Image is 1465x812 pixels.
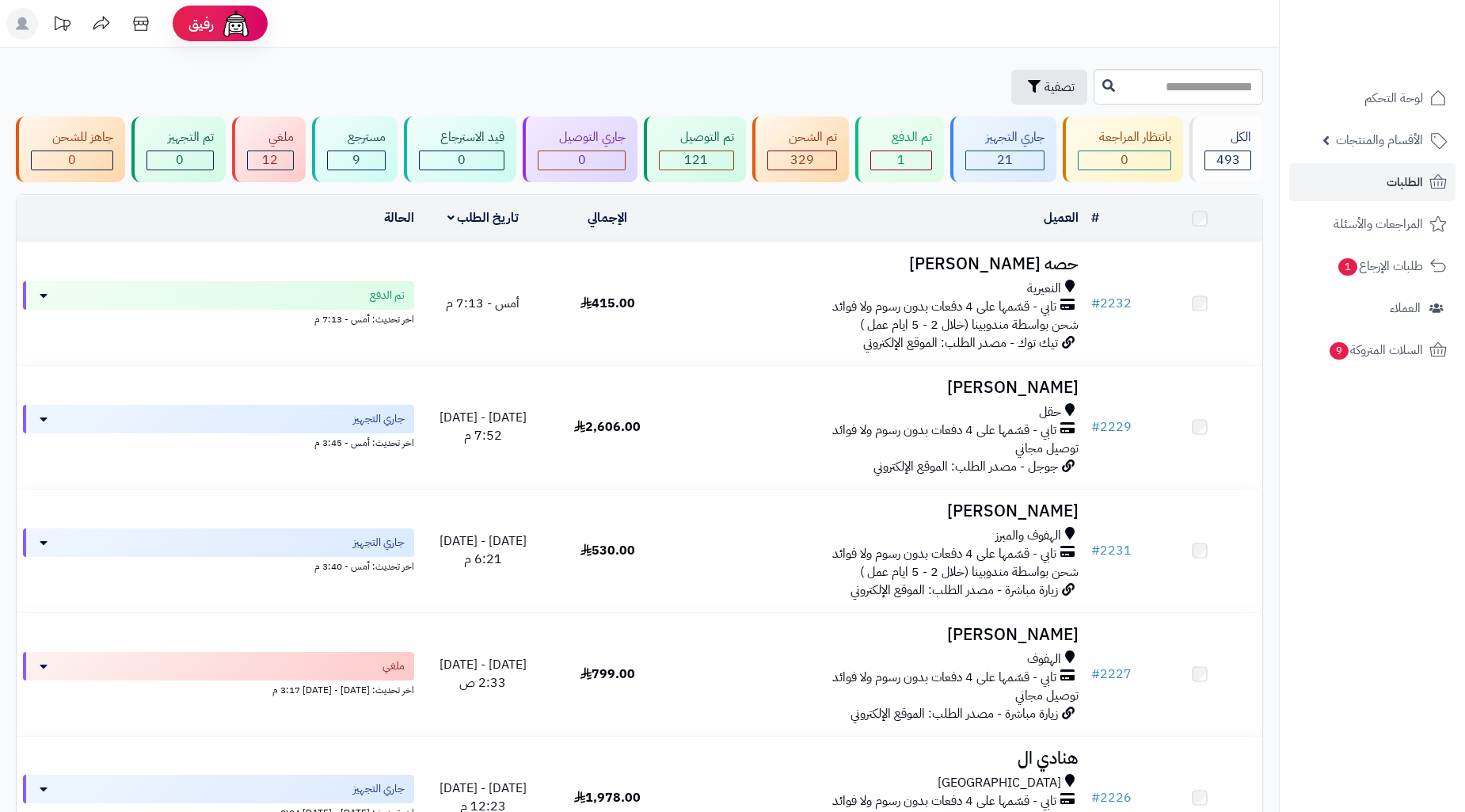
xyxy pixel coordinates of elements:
[588,208,627,227] a: الإجمالي
[353,535,405,551] span: جاري التجهيز
[23,557,414,574] div: اخر تحديث: أمس - 3:40 م
[1328,339,1423,361] span: السلات المتروكة
[401,116,519,182] a: قيد الاسترجاع 0
[1079,151,1170,170] div: 0
[188,14,214,33] span: رفيق
[1015,686,1079,705] span: توصيل مجاني
[146,128,214,147] div: تم التجهيز
[832,669,1056,687] span: تابي - قسّمها على 4 دفعات بدون رسوم ولا فوائد
[1121,151,1128,170] span: 0
[860,562,1079,581] span: شحن بواسطة مندوبينا (خلال 2 - 5 ايام عمل )
[832,545,1056,563] span: تابي - قسّمها على 4 دفعات بدون رسوم ولا فوائد
[420,151,504,170] div: 0
[1186,116,1266,182] a: الكل493
[749,116,852,182] a: تم الشحن 329
[1338,258,1357,276] span: 1
[947,116,1060,182] a: جاري التجهيز 21
[1357,42,1450,75] img: logo-2.png
[23,433,414,450] div: اخر تحديث: أمس - 3:45 م
[870,128,932,147] div: تم الدفع
[1015,439,1079,458] span: توصيل مجاني
[938,774,1061,792] span: [GEOGRAPHIC_DATA]
[873,457,1058,476] span: جوجل - مصدر الطلب: الموقع الإلكتروني
[1336,129,1423,151] span: الأقسام والمنتجات
[863,334,1058,353] span: تيك توك - مصدر الطلب: الموقع الإلكتروني
[832,298,1056,316] span: تابي - قسّمها على 4 دفعات بدون رسوم ولا فوائد
[676,749,1079,768] h3: هنادي ال
[832,421,1056,440] span: تابي - قسّمها على 4 دفعات بدون رسوم ولا فوائد
[31,128,113,147] div: جاهز للشحن
[1091,541,1100,560] span: #
[852,116,947,182] a: تم الدفع 1
[995,527,1061,545] span: الهفوف والمبرز
[1334,213,1423,235] span: المراجعات والأسئلة
[580,294,635,313] span: 415.00
[176,151,184,170] span: 0
[370,288,405,303] span: تم الدفع
[767,128,837,147] div: تم الشحن
[1011,70,1087,105] button: تصفية
[1060,116,1186,182] a: بانتظار المراجعة 0
[68,151,76,170] span: 0
[220,8,252,40] img: ai-face.png
[328,151,386,170] div: 9
[309,116,401,182] a: مسترجع 9
[580,541,635,560] span: 530.00
[1289,331,1455,369] a: السلات المتروكة9
[1044,208,1079,227] a: العميل
[23,680,414,697] div: اخر تحديث: [DATE] - [DATE] 3:17 م
[32,151,112,170] div: 0
[1078,128,1171,147] div: بانتظار المراجعة
[897,151,905,170] span: 1
[353,781,405,797] span: جاري التجهيز
[439,408,527,445] span: [DATE] - [DATE] 7:52 م
[384,208,414,227] a: الحالة
[519,116,641,182] a: جاري التوصيل 0
[1330,342,1349,360] span: 9
[1289,79,1455,117] a: لوحة التحكم
[790,151,814,170] span: 329
[147,151,213,170] div: 0
[439,655,527,692] span: [DATE] - [DATE] 2:33 ص
[1039,403,1061,421] span: حقل
[871,151,931,170] div: 1
[965,128,1045,147] div: جاري التجهيز
[439,532,527,569] span: [DATE] - [DATE] 6:21 م
[538,151,625,170] div: 0
[13,116,128,182] a: جاهز للشحن 0
[248,151,293,170] div: 12
[580,665,635,684] span: 799.00
[659,128,734,147] div: تم التوصيل
[458,151,466,170] span: 0
[850,704,1058,723] span: زيارة مباشرة - مصدر الطلب: الموقع الإلكتروني
[1091,294,1132,313] a: #2232
[538,128,626,147] div: جاري التوصيل
[1289,163,1455,201] a: الطلبات
[128,116,229,182] a: تم التجهيز 0
[42,8,82,44] a: تحديثات المنصة
[419,128,504,147] div: قيد الاسترجاع
[327,128,386,147] div: مسترجع
[1027,650,1061,669] span: الهفوف
[1045,78,1075,97] span: تصفية
[1289,205,1455,243] a: المراجعات والأسئلة
[966,151,1045,170] div: 21
[832,792,1056,810] span: تابي - قسّمها على 4 دفعات بدون رسوم ولا فوائد
[1091,788,1100,807] span: #
[353,411,405,427] span: جاري التجهيز
[1091,665,1132,684] a: #2227
[1289,247,1455,285] a: طلبات الإرجاع1
[997,151,1013,170] span: 21
[1091,665,1100,684] span: #
[1091,417,1100,436] span: #
[574,417,641,436] span: 2,606.00
[247,128,294,147] div: ملغي
[1027,280,1061,298] span: النعيرية
[1289,289,1455,327] a: العملاء
[641,116,749,182] a: تم التوصيل 121
[447,208,519,227] a: تاريخ الطلب
[382,658,405,674] span: ملغي
[262,151,278,170] span: 12
[578,151,586,170] span: 0
[1364,87,1423,109] span: لوحة التحكم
